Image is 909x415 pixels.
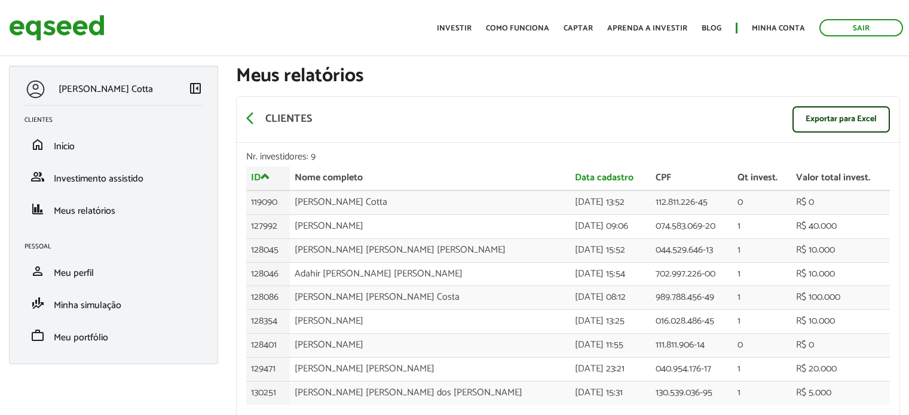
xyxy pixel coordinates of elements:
td: 119090 [246,190,290,214]
a: Blog [702,24,721,32]
td: [DATE] 13:52 [570,190,651,214]
a: ID [251,171,270,183]
td: R$ 40.000 [791,214,890,238]
a: Colapsar menu [188,81,203,98]
span: work [30,328,45,343]
span: Minha simulação [54,297,121,313]
li: Meu perfil [16,255,212,287]
img: EqSeed [9,12,105,44]
td: 127992 [246,214,290,238]
span: finance [30,202,45,216]
td: [DATE] 09:06 [570,214,651,238]
td: R$ 0 [791,190,890,214]
td: R$ 20.000 [791,357,890,381]
h1: Meus relatórios [236,66,900,87]
td: 0 [733,334,791,358]
a: finance_modeMinha simulação [25,296,203,311]
td: [PERSON_NAME] [290,334,570,358]
div: Nr. investidores: 9 [246,152,890,162]
td: 128401 [246,334,290,358]
td: 111.811.906-14 [651,334,733,358]
a: workMeu portfólio [25,328,203,343]
td: R$ 10.000 [791,262,890,286]
td: 1 [733,357,791,381]
a: personMeu perfil [25,264,203,278]
span: Meu portfólio [54,330,108,346]
h2: Clientes [25,116,212,124]
li: Início [16,128,212,161]
a: Aprenda a investir [607,24,687,32]
td: R$ 0 [791,334,890,358]
td: [PERSON_NAME] [PERSON_NAME] [PERSON_NAME] [290,238,570,262]
th: Nome completo [290,167,570,190]
li: Meu portfólio [16,319,212,352]
td: 1 [733,262,791,286]
td: 130.539.036-95 [651,381,733,404]
td: 1 [733,310,791,334]
span: Meu perfil [54,265,94,281]
td: 074.583.069-20 [651,214,733,238]
td: [DATE] 15:54 [570,262,651,286]
td: 0 [733,190,791,214]
td: 128086 [246,286,290,310]
td: R$ 100.000 [791,286,890,310]
td: [PERSON_NAME] [PERSON_NAME] Costa [290,286,570,310]
span: Início [54,139,75,155]
td: R$ 5.000 [791,381,890,404]
td: 128046 [246,262,290,286]
td: 1 [733,214,791,238]
td: [PERSON_NAME] [290,214,570,238]
span: person [30,264,45,278]
span: finance_mode [30,296,45,311]
li: Investimento assistido [16,161,212,193]
td: 128354 [246,310,290,334]
li: Minha simulação [16,287,212,319]
td: [PERSON_NAME] [PERSON_NAME] dos [PERSON_NAME] [290,381,570,404]
th: Valor total invest. [791,167,890,190]
p: [PERSON_NAME] Cotta [59,84,153,95]
span: Meus relatórios [54,203,115,219]
p: Clientes [265,113,312,126]
td: 130251 [246,381,290,404]
span: left_panel_close [188,81,203,96]
a: Minha conta [752,24,805,32]
span: arrow_back_ios [246,111,261,125]
td: R$ 10.000 [791,238,890,262]
td: 1 [733,286,791,310]
td: 702.997.226-00 [651,262,733,286]
span: group [30,170,45,184]
td: 040.954.176-17 [651,357,733,381]
a: arrow_back_ios [246,111,261,128]
th: CPF [651,167,733,190]
td: [DATE] 08:12 [570,286,651,310]
a: Como funciona [486,24,549,32]
a: groupInvestimento assistido [25,170,203,184]
td: 1 [733,238,791,262]
td: [PERSON_NAME] [290,310,570,334]
li: Meus relatórios [16,193,212,225]
th: Qt invest. [733,167,791,190]
td: 129471 [246,357,290,381]
td: Adahir [PERSON_NAME] [PERSON_NAME] [290,262,570,286]
td: 044.529.646-13 [651,238,733,262]
td: 112.811.226-45 [651,190,733,214]
td: [DATE] 23:21 [570,357,651,381]
span: home [30,137,45,152]
td: [DATE] 13:25 [570,310,651,334]
h2: Pessoal [25,243,212,250]
td: 128045 [246,238,290,262]
a: Investir [437,24,472,32]
a: Sair [819,19,903,36]
a: Exportar para Excel [792,106,890,133]
td: 989.788.456-49 [651,286,733,310]
td: [PERSON_NAME] [PERSON_NAME] [290,357,570,381]
td: [PERSON_NAME] Cotta [290,190,570,214]
a: Data cadastro [575,173,633,183]
td: R$ 10.000 [791,310,890,334]
td: [DATE] 15:52 [570,238,651,262]
span: Investimento assistido [54,171,143,187]
a: Captar [564,24,593,32]
a: financeMeus relatórios [25,202,203,216]
td: 016.028.486-45 [651,310,733,334]
td: [DATE] 15:31 [570,381,651,404]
